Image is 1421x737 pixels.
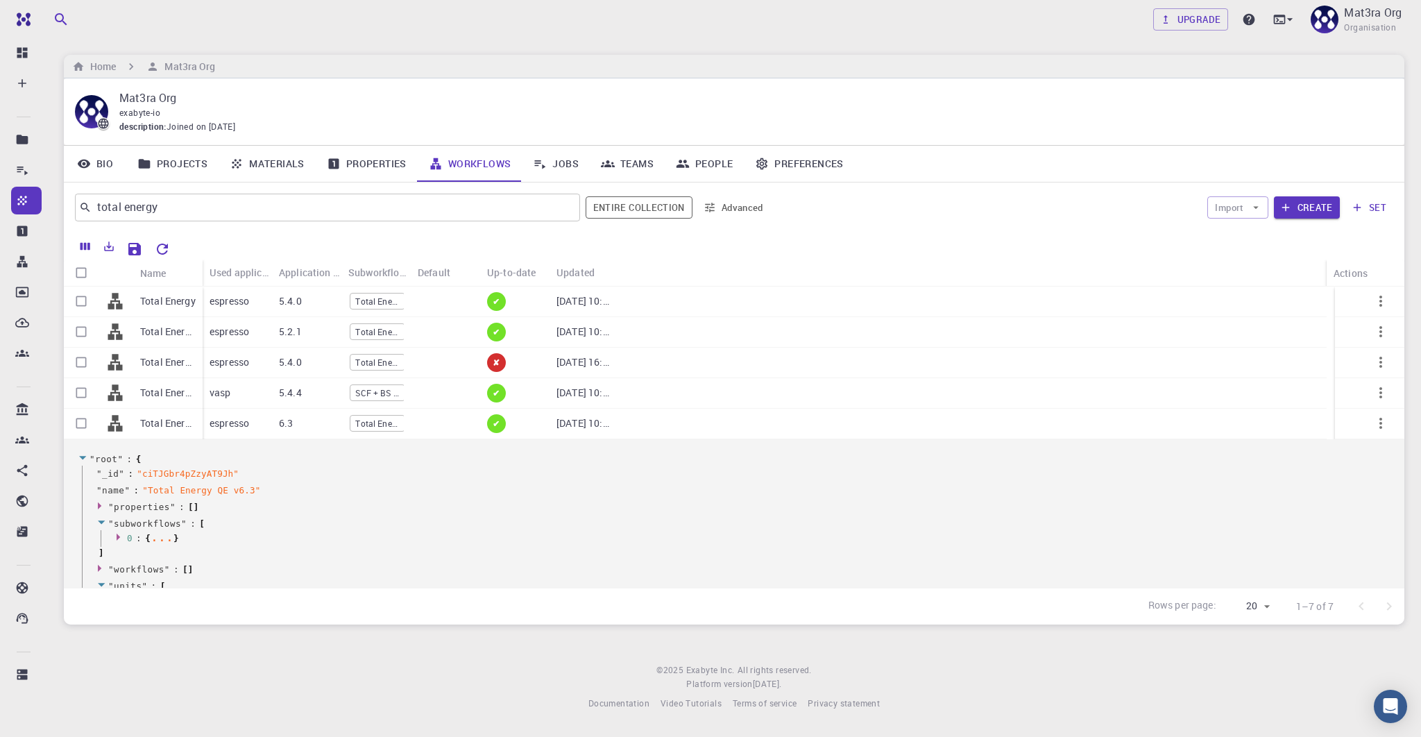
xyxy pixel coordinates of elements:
span: Platform version [686,677,752,691]
div: Application Version [279,259,341,286]
p: [DATE] 10:19 [556,294,612,308]
span: } [173,532,179,545]
a: Jobs [522,146,590,182]
p: Total Energy QE v6.3 [140,416,196,430]
a: Terms of service [733,697,797,711]
img: Mat3ra Org [1311,6,1338,33]
span: _id [102,468,119,480]
p: espresso [210,294,249,308]
span: root [95,454,117,464]
span: Total Energy [350,357,405,368]
span: Documentation [588,697,649,709]
a: Projects [126,146,219,182]
span: workflows [114,564,164,575]
span: " [119,468,124,479]
p: espresso [210,355,249,369]
a: Properties [316,146,418,182]
h6: Home [85,59,116,74]
div: ... [151,534,173,541]
a: Bio [64,146,126,182]
p: Total Energy [140,294,196,308]
div: Icon [99,260,133,287]
span: properties [114,502,170,512]
span: " [164,564,170,575]
span: ✘ [487,357,505,368]
a: Materials [219,146,316,182]
span: Privacy statement [808,697,880,709]
span: " [170,502,176,512]
p: vasp [210,386,231,400]
button: set [1345,196,1393,219]
span: " [108,518,114,529]
span: Exabyte Inc. [686,664,735,675]
div: Up-to-date [487,259,536,286]
a: [DATE]. [753,677,782,691]
p: Mat3ra Org [119,90,1382,106]
span: ] [194,501,199,514]
nav: breadcrumb [69,59,218,74]
div: Up-to-date [480,259,550,286]
a: Video Tutorials [661,697,722,711]
div: Name [133,260,203,287]
span: ✔ [487,296,505,307]
span: : [127,453,133,466]
span: [ [199,518,205,530]
button: Upgrade [1153,8,1229,31]
p: [DATE] 16:05 [556,355,612,369]
div: Actions [1334,260,1368,287]
div: Updated [550,259,619,286]
p: 6.3 [279,416,293,430]
span: ] [96,547,104,559]
a: Privacy statement [808,697,880,711]
p: [DATE] 10:19 [556,325,612,339]
p: [DATE] 10:19 [556,386,612,400]
p: 1–7 of 7 [1296,600,1334,613]
span: : [128,468,133,480]
div: 20 [1222,596,1274,616]
span: Total Energy [350,296,405,307]
span: Total Energy [350,326,405,338]
span: : [190,518,196,530]
span: " [108,502,114,512]
span: ✔ [487,387,505,399]
span: exabyte-io [119,107,160,118]
a: Teams [590,146,665,182]
div: Used application [203,259,272,286]
span: Filter throughout whole library including sets (folders) [586,196,692,219]
span: Terms of service [733,697,797,709]
p: Mat3ra Org [1344,4,1402,21]
div: Updated [556,259,595,286]
span: [ [188,501,194,514]
button: Advanced [698,196,770,219]
div: Used application [210,259,272,286]
p: 5.4.4 [279,386,302,400]
span: 0 [127,533,133,543]
p: Rows per page: [1148,598,1216,614]
div: Default [411,259,480,286]
span: name [102,484,124,497]
button: Reset Explorer Settings [148,235,176,263]
span: { [145,532,151,545]
a: Exabyte Inc. [686,663,735,677]
p: Total Energy + BS + DOS [140,386,196,400]
span: " [108,581,114,591]
span: Video Tutorials [661,697,722,709]
span: " [108,564,114,575]
p: [DATE] 10:19 [556,416,612,430]
h6: Mat3ra Org [159,59,215,74]
span: " [142,581,148,591]
p: espresso [210,325,249,339]
span: " [117,454,123,464]
span: ✔ [487,418,505,430]
div: Subworkflows [341,259,411,286]
button: Import [1207,196,1268,219]
p: 5.4.0 [279,355,302,369]
p: Total Energy (clone) [140,355,196,369]
img: logo [11,12,31,26]
span: Joined on [DATE] [167,120,235,134]
span: [ [160,580,166,593]
div: Application Version [272,259,341,286]
span: : [173,564,179,576]
p: 5.4.0 [279,294,302,308]
div: Default [418,259,450,286]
